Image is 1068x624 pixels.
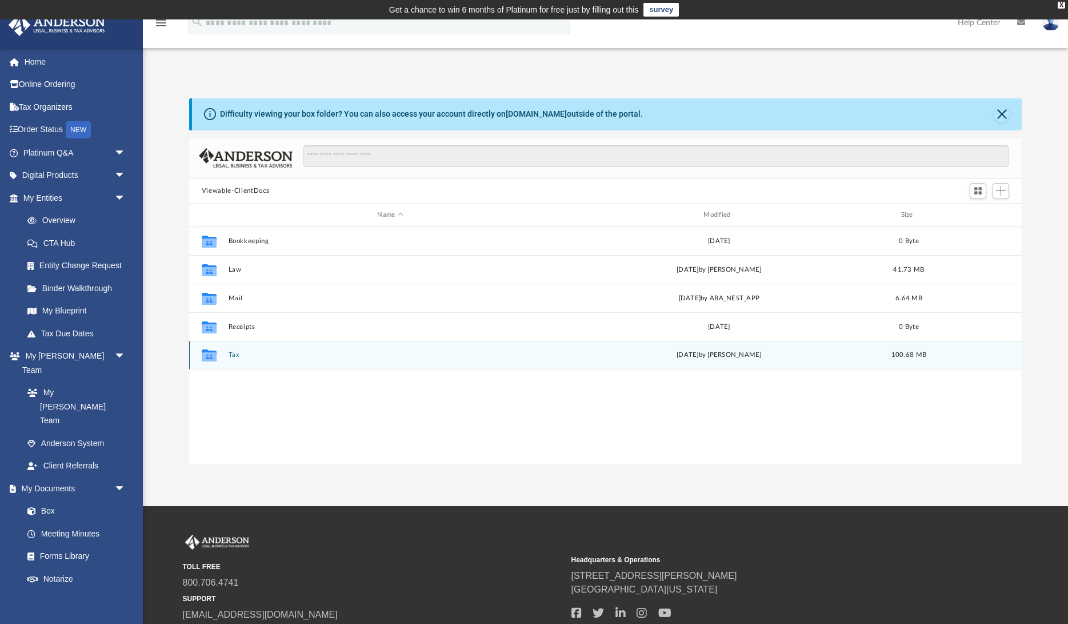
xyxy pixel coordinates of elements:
[8,164,143,187] a: Digital Productsarrow_drop_down
[114,477,137,500] span: arrow_drop_down
[886,210,931,220] div: Size
[227,210,551,220] div: Name
[8,345,137,381] a: My [PERSON_NAME] Teamarrow_drop_down
[114,345,137,368] span: arrow_drop_down
[8,141,143,164] a: Platinum Q&Aarrow_drop_down
[891,352,926,359] span: 100.68 MB
[191,15,203,28] i: search
[16,545,131,568] a: Forms Library
[16,232,143,255] a: CTA Hub
[994,106,1010,122] button: Close
[8,73,143,96] a: Online Ordering
[8,50,143,73] a: Home
[899,238,919,244] span: 0 Byte
[228,266,552,273] button: Law
[154,22,168,30] a: menu
[202,186,269,196] button: Viewable-ClientDocs
[16,455,137,478] a: Client Referrals
[970,183,987,199] button: Switch to Grid View
[8,477,137,500] a: My Documentsarrow_drop_down
[557,293,881,304] div: [DATE] by ABA_NEST_APP
[893,267,924,273] span: 41.73 MB
[228,295,552,302] button: Mail
[66,121,91,138] div: NEW
[16,500,131,523] a: Box
[557,265,881,275] div: [DATE] by [PERSON_NAME]
[1042,14,1059,31] img: User Pic
[899,324,919,330] span: 0 Byte
[16,381,131,432] a: My [PERSON_NAME] Team
[189,226,1022,463] div: grid
[228,323,552,331] button: Receipts
[194,210,223,220] div: id
[16,567,137,590] a: Notarize
[571,585,718,594] a: [GEOGRAPHIC_DATA][US_STATE]
[8,118,143,142] a: Order StatusNEW
[557,322,881,332] div: [DATE]
[16,522,137,545] a: Meeting Minutes
[16,322,143,345] a: Tax Due Dates
[16,209,143,232] a: Overview
[183,578,239,587] a: 800.706.4741
[16,300,137,323] a: My Blueprint
[8,96,143,118] a: Tax Organizers
[8,186,143,209] a: My Entitiesarrow_drop_down
[183,535,251,550] img: Anderson Advisors Platinum Portal
[220,108,643,120] div: Difficulty viewing your box folder? You can also access your account directly on outside of the p...
[5,14,109,36] img: Anderson Advisors Platinum Portal
[16,255,143,277] a: Entity Change Request
[16,277,143,300] a: Binder Walkthrough
[557,210,881,220] div: Modified
[114,186,137,210] span: arrow_drop_down
[571,555,952,565] small: Headquarters & Operations
[228,237,552,245] button: Bookkeeping
[16,432,137,455] a: Anderson System
[557,236,881,247] div: [DATE]
[154,16,168,30] i: menu
[114,164,137,188] span: arrow_drop_down
[389,3,639,17] div: Get a chance to win 6 months of Platinum for free just by filling out this
[557,351,881,361] div: [DATE] by [PERSON_NAME]
[506,109,567,118] a: [DOMAIN_NAME]
[183,594,563,604] small: SUPPORT
[114,141,137,165] span: arrow_drop_down
[1058,2,1065,9] div: close
[895,295,922,301] span: 6.64 MB
[183,610,338,619] a: [EMAIL_ADDRESS][DOMAIN_NAME]
[571,571,737,581] a: [STREET_ADDRESS][PERSON_NAME]
[228,352,552,359] button: Tax
[643,3,679,17] a: survey
[183,562,563,572] small: TOLL FREE
[937,210,1017,220] div: id
[993,183,1010,199] button: Add
[303,145,1009,167] input: Search files and folders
